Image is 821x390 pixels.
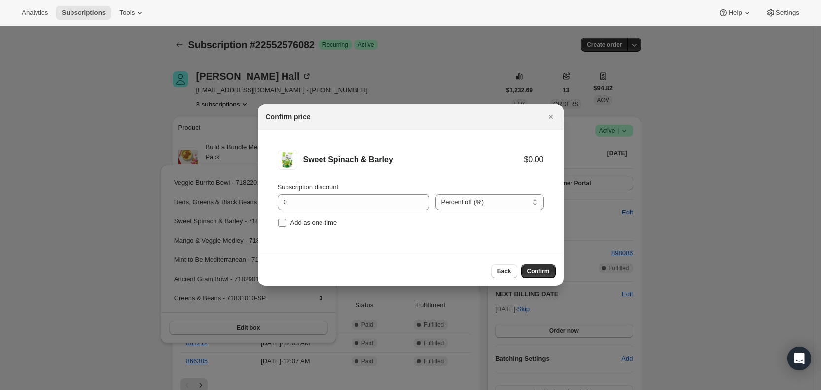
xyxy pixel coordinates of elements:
div: Open Intercom Messenger [787,347,811,370]
span: Settings [776,9,799,17]
span: Analytics [22,9,48,17]
div: Sweet Spinach & Barley [303,155,524,165]
div: $0.00 [524,155,543,165]
span: Back [497,267,511,275]
span: Help [728,9,742,17]
button: Confirm [521,264,556,278]
span: Add as one-time [290,219,337,226]
span: Subscription discount [278,183,339,191]
h2: Confirm price [266,112,311,122]
button: Close [544,110,558,124]
button: Help [713,6,757,20]
button: Settings [760,6,805,20]
button: Tools [113,6,150,20]
button: Analytics [16,6,54,20]
span: Subscriptions [62,9,106,17]
img: Sweet Spinach & Barley [279,150,296,170]
button: Back [491,264,517,278]
span: Tools [119,9,135,17]
span: Confirm [527,267,550,275]
button: Subscriptions [56,6,111,20]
